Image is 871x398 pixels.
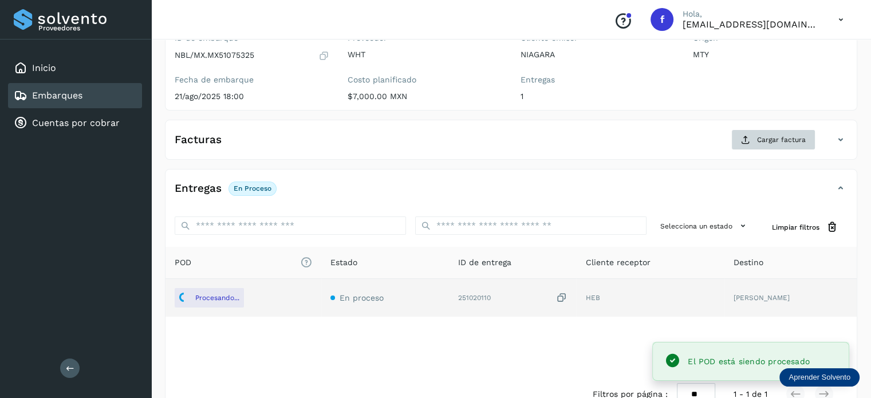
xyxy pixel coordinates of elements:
span: Destino [734,257,763,269]
button: Cargar factura [731,129,815,150]
span: ID de entrega [458,257,511,269]
span: Cliente receptor [585,257,650,269]
h4: Entregas [175,182,222,195]
p: 1 [521,92,675,101]
label: Fecha de embarque [175,75,329,85]
p: WHT [348,50,502,60]
span: En proceso [340,293,384,302]
label: Entregas [521,75,675,85]
p: MTY [693,50,848,60]
p: Procesando... [195,294,239,302]
a: Inicio [32,62,56,73]
div: Aprender Solvento [779,368,860,387]
td: HEB [576,279,724,317]
div: 251020110 [458,292,567,304]
span: Limpiar filtros [772,222,819,233]
td: [PERSON_NAME] [724,279,857,317]
p: facturacion@wht-transport.com [683,19,820,30]
p: 21/ago/2025 18:00 [175,92,329,101]
label: Costo planificado [348,75,502,85]
span: Cargar factura [757,135,806,145]
div: Embarques [8,83,142,108]
div: EntregasEn proceso [165,179,857,207]
span: POD [175,257,312,269]
p: NIAGARA [521,50,675,60]
div: Inicio [8,56,142,81]
span: Estado [330,257,357,269]
p: Aprender Solvento [789,373,850,382]
div: Cuentas por cobrar [8,111,142,136]
button: Limpiar filtros [763,216,848,238]
p: Proveedores [38,24,137,32]
p: En proceso [234,184,271,192]
h4: Facturas [175,133,222,147]
p: $7,000.00 MXN [348,92,502,101]
button: Procesando... [175,288,244,308]
p: NBL/MX.MX51075325 [175,50,254,60]
p: Hola, [683,9,820,19]
span: El POD está siendo procesado [688,357,810,366]
div: FacturasCargar factura [165,129,857,159]
a: Cuentas por cobrar [32,117,120,128]
a: Embarques [32,90,82,101]
button: Selecciona un estado [656,216,754,235]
